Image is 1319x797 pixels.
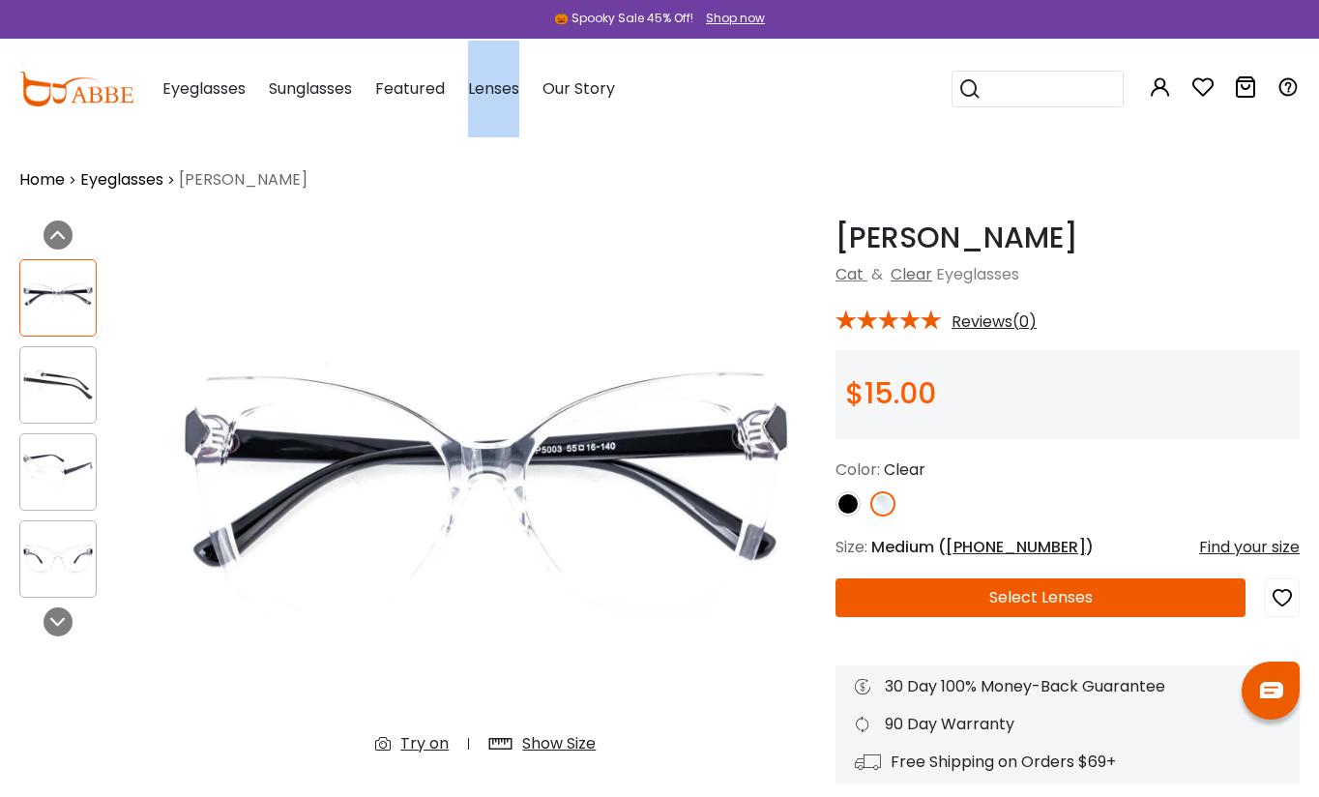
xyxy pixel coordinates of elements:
a: Home [19,168,65,192]
a: Eyeglasses [80,168,163,192]
span: Lenses [468,77,519,100]
div: Find your size [1199,536,1300,559]
div: Try on [400,732,449,755]
span: [PHONE_NUMBER] [946,536,1086,558]
h1: [PERSON_NAME] [835,221,1300,255]
img: Garner Fclear Acetate Eyeglasses , UniversalBridgeFit Frames from ABBE Glasses [20,453,96,490]
img: abbeglasses.com [19,72,133,106]
span: Size: [835,536,867,558]
span: $15.00 [845,372,936,414]
span: & [867,263,887,285]
div: Shop now [706,10,765,27]
span: Medium ( ) [871,536,1094,558]
img: chat [1260,682,1283,698]
div: 🎃 Spooky Sale 45% Off! [554,10,693,27]
a: Cat [835,263,864,285]
a: Clear [891,263,932,285]
div: 30 Day 100% Money-Back Guarantee [855,675,1280,698]
img: Garner Fclear Acetate Eyeglasses , UniversalBridgeFit Frames from ABBE Glasses [20,540,96,577]
span: Eyeglasses [162,77,246,100]
button: Select Lenses [835,578,1246,617]
span: Reviews(0) [952,313,1037,331]
div: Show Size [522,732,596,755]
img: Garner Fclear Acetate Eyeglasses , UniversalBridgeFit Frames from ABBE Glasses [156,221,816,771]
span: Sunglasses [269,77,352,100]
div: Free Shipping on Orders $69+ [855,751,1280,774]
span: Our Story [542,77,615,100]
img: Garner Fclear Acetate Eyeglasses , UniversalBridgeFit Frames from ABBE Glasses [20,279,96,316]
span: [PERSON_NAME] [179,168,308,192]
span: Eyeglasses [936,263,1019,285]
a: Shop now [696,10,765,26]
img: Garner Fclear Acetate Eyeglasses , UniversalBridgeFit Frames from ABBE Glasses [20,366,96,403]
span: Clear [884,458,925,481]
span: Featured [375,77,445,100]
span: Color: [835,458,880,481]
div: 90 Day Warranty [855,713,1280,736]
